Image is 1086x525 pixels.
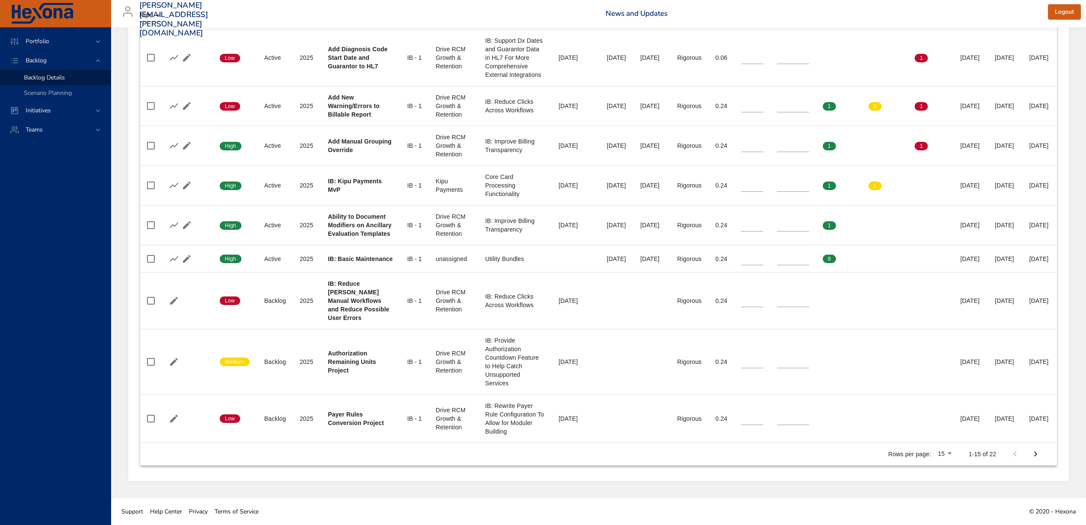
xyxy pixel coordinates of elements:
[168,51,180,64] button: Show Burnup
[407,141,422,150] div: IB - 1
[559,414,593,423] div: [DATE]
[960,414,981,423] div: [DATE]
[150,507,182,516] span: Help Center
[485,336,545,387] div: IB: Provide Authorization Countdown Feature to Help Catch Unsupported Services
[220,297,240,305] span: Low
[407,296,422,305] div: IB - 1
[915,222,928,229] span: 0
[264,255,286,263] div: Active
[559,141,593,150] div: [DATE]
[300,102,314,110] div: 2025
[264,181,286,190] div: Active
[868,255,882,263] span: 0
[300,414,314,423] div: 2025
[868,182,882,190] span: 1
[300,181,314,190] div: 2025
[436,349,472,375] div: Drive RCM Growth & Retention
[436,133,472,158] div: Drive RCM Growth & Retention
[960,358,981,366] div: [DATE]
[640,102,663,110] div: [DATE]
[19,37,56,45] span: Portfolio
[1029,221,1050,229] div: [DATE]
[868,142,882,150] span: 0
[168,179,180,192] button: Show Burnup
[960,296,981,305] div: [DATE]
[300,53,314,62] div: 2025
[300,221,314,229] div: 2025
[888,450,931,458] p: Rows per page:
[407,53,422,62] div: IB - 1
[715,181,727,190] div: 0.24
[185,502,211,521] a: Privacy
[1029,141,1050,150] div: [DATE]
[640,181,663,190] div: [DATE]
[436,288,472,314] div: Drive RCM Growth & Retention
[960,102,981,110] div: [DATE]
[1029,358,1050,366] div: [DATE]
[220,415,240,422] span: Low
[220,142,241,150] span: High
[264,53,286,62] div: Active
[407,102,422,110] div: IB - 1
[215,507,259,516] span: Terms of Service
[328,280,389,321] b: IB: Reduce [PERSON_NAME] Manual Workflows and Reduce Possible User Errors
[168,219,180,232] button: Show Burnup
[328,350,376,374] b: Authorization Remaining Units Project
[436,93,472,119] div: Drive RCM Growth & Retention
[485,292,545,309] div: IB: Reduce Clicks Across Workflows
[300,141,314,150] div: 2025
[559,102,593,110] div: [DATE]
[264,296,286,305] div: Backlog
[915,142,928,150] span: 1
[640,255,663,263] div: [DATE]
[995,141,1016,150] div: [DATE]
[640,141,663,150] div: [DATE]
[823,54,836,62] span: 0
[436,255,472,263] div: unassigned
[607,53,627,62] div: [DATE]
[607,221,627,229] div: [DATE]
[168,252,180,265] button: Show Burnup
[995,255,1016,263] div: [DATE]
[968,450,996,458] p: 1-15 of 22
[677,255,702,263] div: Rigorous
[1029,296,1050,305] div: [DATE]
[168,294,180,307] button: Edit Project Details
[677,414,702,423] div: Rigorous
[180,139,193,152] button: Edit Project Details
[407,414,422,423] div: IB - 1
[168,139,180,152] button: Show Burnup
[328,46,388,70] b: Add Diagnosis Code Start Date and Guarantor to HL7
[220,103,240,110] span: Low
[300,296,314,305] div: 2025
[559,221,593,229] div: [DATE]
[220,222,241,229] span: High
[436,45,472,70] div: Drive RCM Growth & Retention
[121,507,143,516] span: Support
[960,53,981,62] div: [DATE]
[823,142,836,150] span: 1
[1029,181,1050,190] div: [DATE]
[118,502,147,521] a: Support
[139,1,208,38] h3: [PERSON_NAME][EMAIL_ADDRESS][PERSON_NAME][DOMAIN_NAME]
[264,358,286,366] div: Backlog
[960,221,981,229] div: [DATE]
[934,448,955,460] div: 15
[915,182,928,190] span: 0
[607,141,627,150] div: [DATE]
[407,358,422,366] div: IB - 1
[715,141,727,150] div: 0.24
[407,255,422,263] div: IB - 1
[407,181,422,190] div: IB - 1
[19,126,50,134] span: Teams
[823,222,836,229] span: 1
[640,53,663,62] div: [DATE]
[677,102,702,110] div: Rigorous
[995,358,1016,366] div: [DATE]
[915,255,928,263] span: 0
[220,182,241,190] span: High
[220,358,250,366] span: Medium
[180,179,193,192] button: Edit Project Details
[24,89,72,97] span: Scenario Planning
[328,213,391,237] b: Ability to Document Modifiers on Ancillary Evaluation Templates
